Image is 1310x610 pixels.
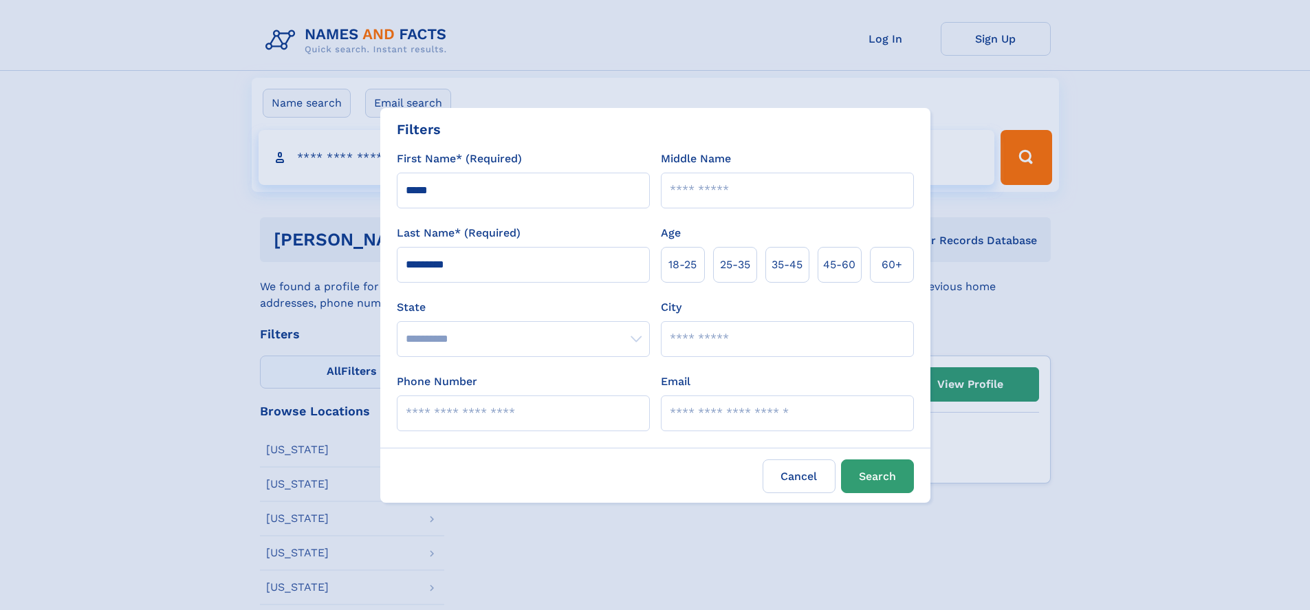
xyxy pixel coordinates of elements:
[661,373,690,390] label: Email
[397,151,522,167] label: First Name* (Required)
[668,257,697,273] span: 18‑25
[841,459,914,493] button: Search
[661,299,681,316] label: City
[397,299,650,316] label: State
[397,225,521,241] label: Last Name* (Required)
[661,225,681,241] label: Age
[882,257,902,273] span: 60+
[397,373,477,390] label: Phone Number
[397,119,441,140] div: Filters
[720,257,750,273] span: 25‑35
[823,257,855,273] span: 45‑60
[661,151,731,167] label: Middle Name
[763,459,836,493] label: Cancel
[772,257,803,273] span: 35‑45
